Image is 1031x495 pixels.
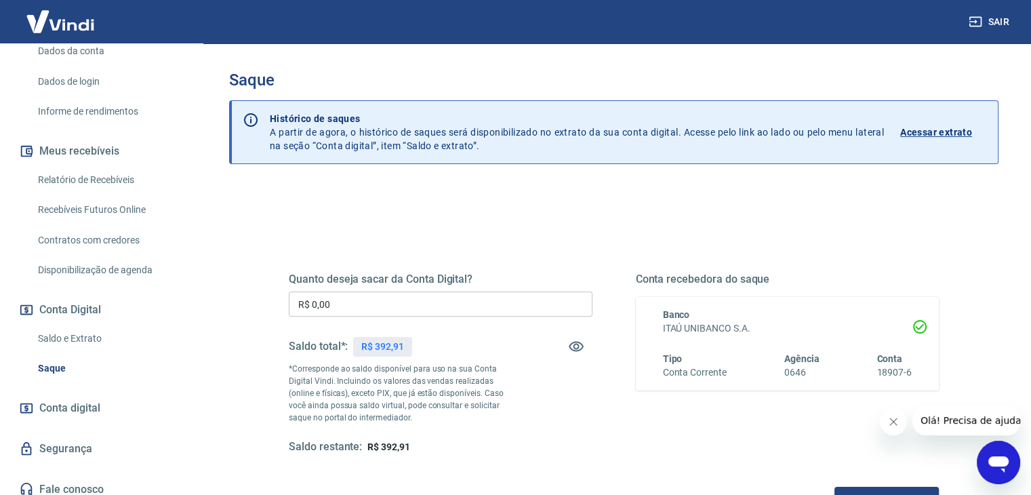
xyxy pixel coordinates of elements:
a: Relatório de Recebíveis [33,166,186,194]
h5: Saldo restante: [289,440,362,454]
span: Banco [663,309,690,320]
p: *Corresponde ao saldo disponível para uso na sua Conta Digital Vindi. Incluindo os valores das ve... [289,363,517,424]
a: Saque [33,355,186,382]
p: A partir de agora, o histórico de saques será disponibilizado no extrato da sua conta digital. Ac... [270,112,884,153]
a: Informe de rendimentos [33,98,186,125]
p: Acessar extrato [900,125,972,139]
span: Conta digital [39,399,100,418]
iframe: Mensagem da empresa [912,405,1020,435]
h5: Saldo total*: [289,340,348,353]
iframe: Botão para abrir a janela de mensagens [977,441,1020,484]
span: R$ 392,91 [367,441,410,452]
h5: Quanto deseja sacar da Conta Digital? [289,273,592,286]
a: Dados da conta [33,37,186,65]
span: Tipo [663,353,683,364]
a: Contratos com credores [33,226,186,254]
h3: Saque [229,71,998,90]
img: Vindi [16,1,104,42]
button: Conta Digital [16,295,186,325]
h6: Conta Corrente [663,365,727,380]
a: Saldo e Extrato [33,325,186,353]
h5: Conta recebedora do saque [636,273,939,286]
h6: ITAÚ UNIBANCO S.A. [663,321,912,336]
button: Sair [966,9,1015,35]
h6: 18907-6 [876,365,912,380]
a: Dados de login [33,68,186,96]
button: Meus recebíveis [16,136,186,166]
a: Segurança [16,434,186,464]
span: Olá! Precisa de ajuda? [8,9,114,20]
a: Recebíveis Futuros Online [33,196,186,224]
span: Conta [876,353,902,364]
a: Acessar extrato [900,112,987,153]
iframe: Fechar mensagem [880,408,907,435]
span: Agência [784,353,820,364]
p: R$ 392,91 [361,340,404,354]
h6: 0646 [784,365,820,380]
a: Conta digital [16,393,186,423]
p: Histórico de saques [270,112,884,125]
a: Disponibilização de agenda [33,256,186,284]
